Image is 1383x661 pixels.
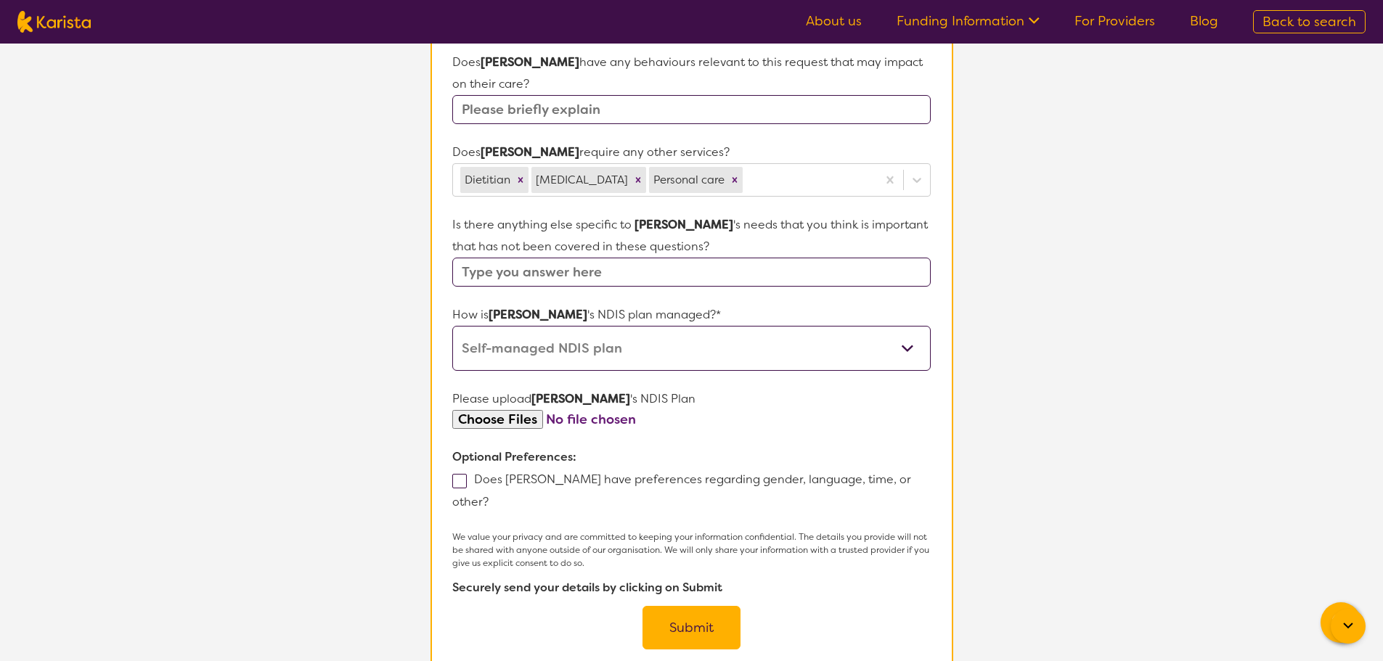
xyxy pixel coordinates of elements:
b: Optional Preferences: [452,449,576,464]
div: Remove Personal care [727,167,743,193]
strong: [PERSON_NAME] [489,307,587,322]
input: Type you answer here [452,258,930,287]
div: Remove Occupational therapy [630,167,646,193]
strong: [PERSON_NAME] [635,217,733,232]
a: About us [806,12,862,30]
button: Channel Menu [1321,602,1361,643]
p: Does require any other services? [452,141,930,163]
p: Does have any behaviours relevant to this request that may impact on their care? [452,52,930,95]
a: Blog [1190,12,1218,30]
label: Does [PERSON_NAME] have preferences regarding gender, language, time, or other? [452,472,911,509]
div: Personal care [649,167,727,193]
b: Securely send your details by clicking on Submit [452,580,722,595]
strong: [PERSON_NAME] [481,54,579,70]
span: Back to search [1262,13,1356,30]
p: We value your privacy and are committed to keeping your information confidential. The details you... [452,530,930,570]
p: Please upload 's NDIS Plan [452,388,930,410]
strong: [PERSON_NAME] [531,391,630,406]
div: Remove Dietitian [513,167,529,193]
a: For Providers [1074,12,1155,30]
div: [MEDICAL_DATA] [531,167,630,193]
strong: [PERSON_NAME] [481,144,579,160]
div: Dietitian [460,167,513,193]
img: Karista logo [17,11,91,33]
p: Is there anything else specific to 's needs that you think is important that has not been covered... [452,214,930,258]
a: Funding Information [897,12,1040,30]
p: How is 's NDIS plan managed?* [452,304,930,326]
button: Submit [642,606,741,649]
a: Back to search [1253,10,1366,33]
input: Please briefly explain [452,95,930,124]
